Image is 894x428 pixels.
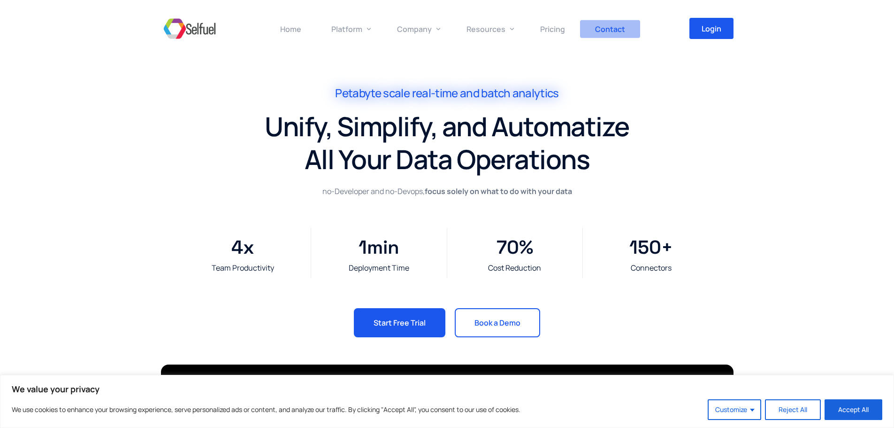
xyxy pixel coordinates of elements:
[466,24,505,34] span: Resources
[452,263,578,273] div: Cost Reduction
[512,86,559,100] span: analytics
[689,18,734,39] a: Login
[425,186,572,196] strong: focus solely on what to do with your data
[374,319,426,327] span: Start Free Trial
[12,383,882,395] p: We value your privacy
[156,143,738,176] h1: All Your Data Operations​
[231,233,243,263] span: 4
[331,24,362,34] span: Platform
[702,25,721,32] span: Login
[474,319,520,327] span: Book a Demo
[595,24,625,34] span: Contact
[156,110,738,143] h1: Unify, Simplify, and Automatize
[497,233,519,263] span: 70
[383,86,410,100] span: scale
[180,263,306,273] div: Team Productivity
[661,233,714,263] span: +
[629,233,661,263] span: 150
[460,86,479,100] span: and
[519,233,578,263] span: %
[455,308,540,337] a: Book a Demo
[161,15,218,43] img: Selfuel - Democratizing Innovation
[481,86,510,100] span: batch
[588,263,714,273] div: Connectors
[367,233,442,263] span: min
[318,185,576,197] p: no-Developer and no-Devops,
[738,327,894,428] iframe: Chat Widget
[316,263,442,273] div: Deployment Time
[12,404,520,415] p: We use cookies to enhance your browsing experience, serve personalized ads or content, and analyz...
[354,308,445,337] a: Start Free Trial
[243,233,306,263] span: x
[540,24,565,34] span: Pricing
[397,24,432,34] span: Company
[708,399,761,420] button: Customize
[359,233,367,263] span: 1
[335,86,381,100] span: Petabyte
[412,86,458,100] span: real-time
[280,24,301,34] span: Home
